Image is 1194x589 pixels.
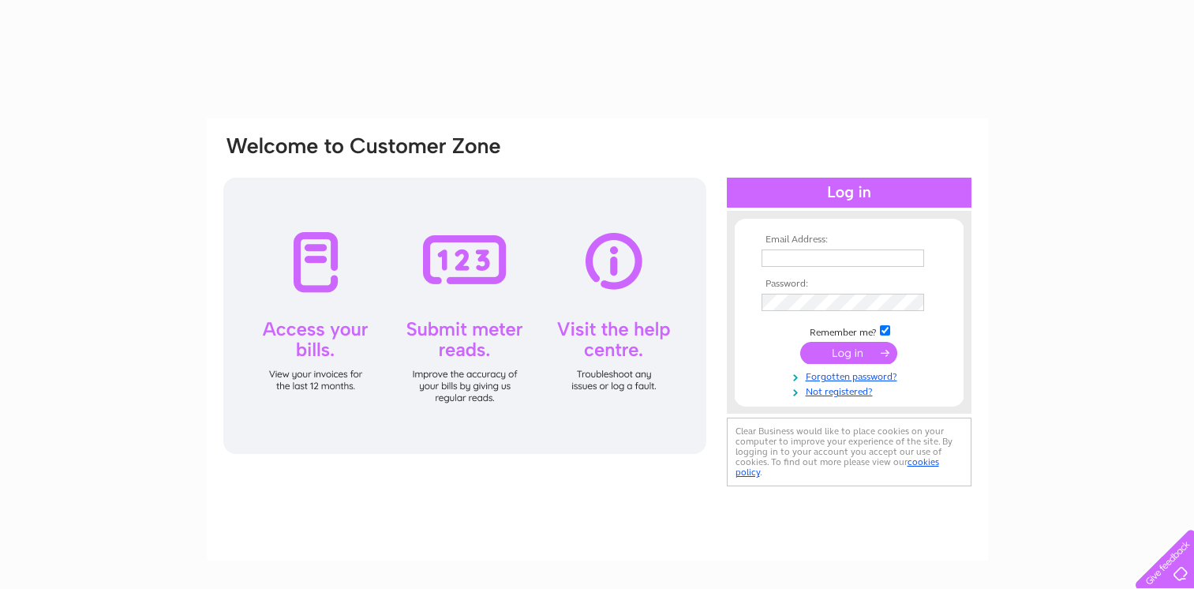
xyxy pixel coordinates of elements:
[758,323,941,339] td: Remember me?
[758,279,941,290] th: Password:
[758,234,941,246] th: Email Address:
[727,418,971,486] div: Clear Business would like to place cookies on your computer to improve your experience of the sit...
[762,368,941,383] a: Forgotten password?
[762,383,941,398] a: Not registered?
[800,342,897,364] input: Submit
[735,456,939,478] a: cookies policy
